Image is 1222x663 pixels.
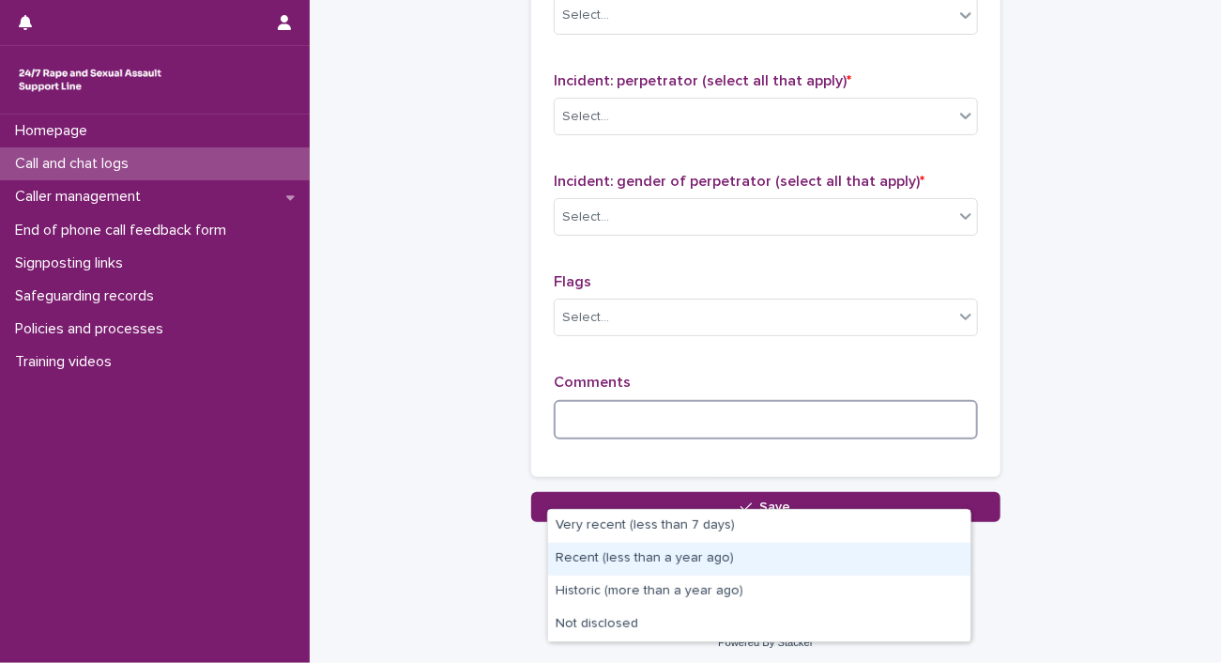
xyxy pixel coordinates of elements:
p: Caller management [8,188,156,206]
span: Incident: perpetrator (select all that apply) [554,73,851,88]
p: Call and chat logs [8,155,144,173]
div: Historic (more than a year ago) [548,576,970,609]
button: Save [531,492,1001,522]
span: Comments [554,375,631,390]
span: Flags [554,274,591,289]
p: Training videos [8,353,127,371]
div: Select... [562,107,609,127]
a: Powered By Stacker [718,637,813,648]
div: Select... [562,6,609,25]
p: Homepage [8,122,102,140]
div: Recent (less than a year ago) [548,543,970,576]
p: Signposting links [8,254,138,272]
img: rhQMoQhaT3yELyF149Cw [15,61,165,99]
p: End of phone call feedback form [8,222,241,239]
p: Policies and processes [8,320,178,338]
span: Save [760,501,791,514]
div: Very recent (less than 7 days) [548,510,970,543]
div: Select... [562,208,609,227]
span: Incident: gender of perpetrator (select all that apply) [554,174,924,189]
div: Select... [562,308,609,328]
p: Safeguarding records [8,287,169,305]
div: Not disclosed [548,609,970,641]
